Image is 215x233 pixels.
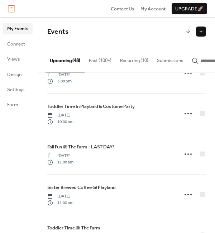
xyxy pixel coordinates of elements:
[7,41,25,48] span: Connect
[7,101,18,108] span: Form
[47,112,73,119] span: [DATE]
[46,46,85,72] button: Upcoming (48)
[47,78,72,85] span: 3:00 pm
[3,99,33,110] a: Form
[3,68,33,80] a: Design
[47,153,73,159] span: [DATE]
[3,38,33,49] a: Connect
[47,25,68,38] span: Events
[153,46,187,71] button: Submissions
[47,193,73,200] span: [DATE]
[3,84,33,95] a: Settings
[8,5,15,13] img: logo
[47,224,100,232] a: Toddler Time @ The Farm
[47,119,73,125] span: 10:00 am
[7,71,21,78] span: Design
[172,3,207,14] button: Upgrade🚀
[85,46,116,71] button: Past (100+)
[7,25,28,32] span: My Events
[47,184,116,191] span: Sister Brewed Coffee @ Playland
[140,5,166,12] a: My Account
[47,159,73,166] span: 11:00 am
[111,5,134,12] a: Contact Us
[175,5,204,13] span: Upgrade 🚀
[47,143,114,151] a: Fall Fun @ The Farm - LAST DAY!
[111,5,134,13] span: Contact Us
[116,46,153,71] button: Recurring (10)
[47,200,73,206] span: 11:00 am
[47,72,72,78] span: [DATE]
[7,86,24,93] span: Settings
[3,23,33,34] a: My Events
[47,184,116,191] a: Sister Brewed Coffee @ Playland
[3,53,33,65] a: Views
[140,5,166,13] span: My Account
[47,103,135,110] a: Toddler Time In Playland & Costume Party
[7,56,20,63] span: Views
